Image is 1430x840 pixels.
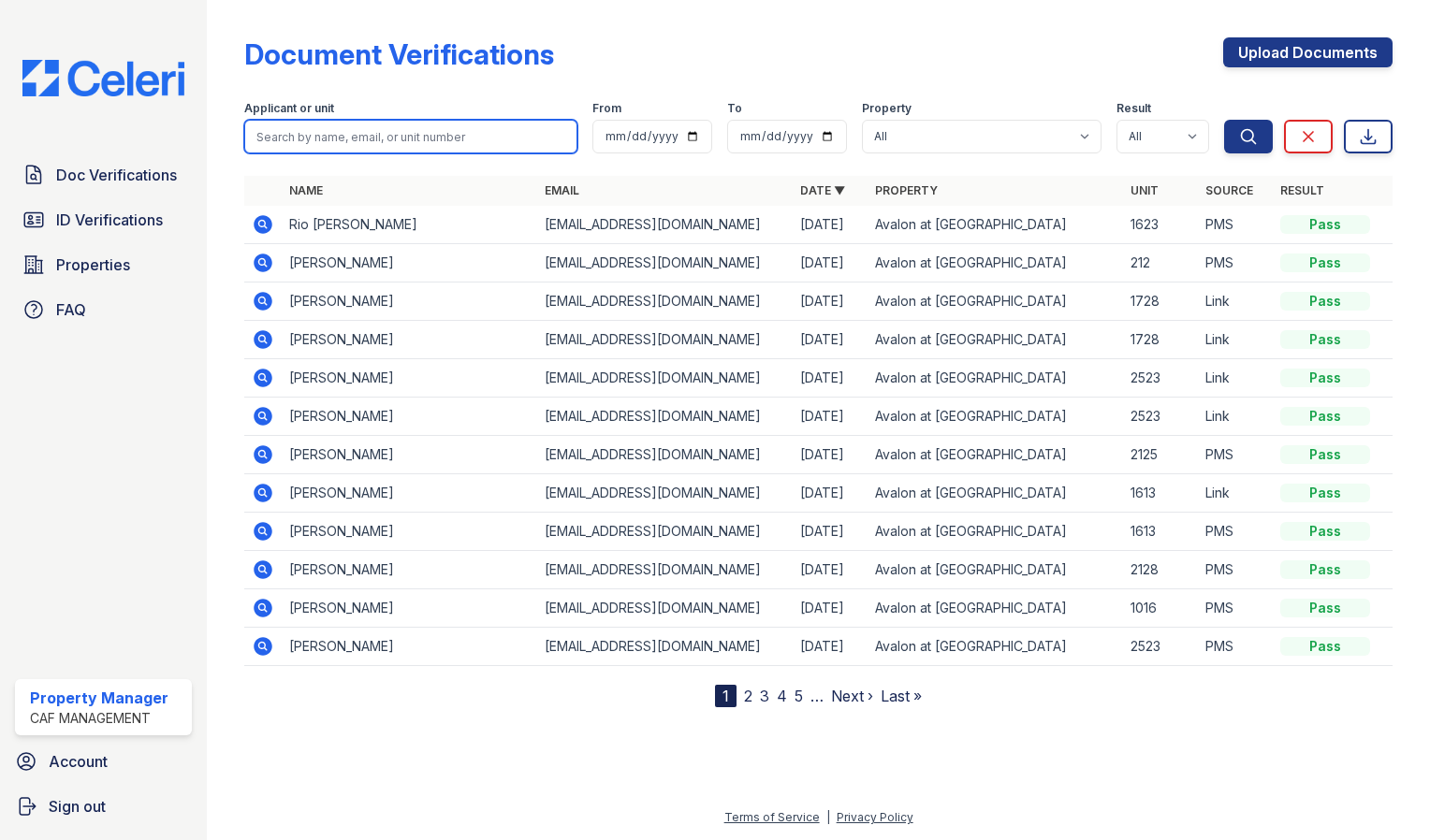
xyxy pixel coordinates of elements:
span: FAQ [56,298,86,321]
a: Name [289,183,323,197]
span: Doc Verifications [56,164,177,186]
div: Pass [1280,407,1370,426]
td: [PERSON_NAME] [282,628,537,666]
td: [DATE] [793,244,868,282]
td: [EMAIL_ADDRESS][DOMAIN_NAME] [537,474,793,513]
div: Pass [1280,215,1370,234]
td: [EMAIL_ADDRESS][DOMAIN_NAME] [537,589,793,628]
td: Avalon at [GEOGRAPHIC_DATA] [868,244,1123,282]
a: 5 [795,687,803,705]
div: Pass [1280,637,1370,656]
div: Pass [1280,369,1370,387]
a: Property [875,183,938,197]
div: Pass [1280,292,1370,311]
td: Avalon at [GEOGRAPHIC_DATA] [868,589,1123,628]
td: Link [1198,474,1273,513]
td: 1728 [1123,321,1198,359]
a: 2 [744,687,752,705]
td: [DATE] [793,321,868,359]
td: [EMAIL_ADDRESS][DOMAIN_NAME] [537,551,793,589]
td: Link [1198,398,1273,436]
div: Pass [1280,253,1370,272]
td: Link [1198,321,1273,359]
td: [PERSON_NAME] [282,321,537,359]
td: [EMAIL_ADDRESS][DOMAIN_NAME] [537,359,793,398]
td: Avalon at [GEOGRAPHIC_DATA] [868,551,1123,589]
td: PMS [1198,244,1273,282]
td: [DATE] [793,589,868,628]
td: PMS [1198,628,1273,666]
td: [PERSON_NAME] [282,244,537,282]
a: Source [1205,183,1253,197]
td: [DATE] [793,551,868,589]
a: Next › [831,687,873,705]
a: FAQ [15,291,192,328]
td: [PERSON_NAME] [282,513,537,551]
a: Sign out [7,788,199,825]
td: [EMAIL_ADDRESS][DOMAIN_NAME] [537,282,793,321]
td: Avalon at [GEOGRAPHIC_DATA] [868,513,1123,551]
td: [PERSON_NAME] [282,398,537,436]
a: Account [7,743,199,780]
label: Result [1116,101,1151,116]
a: ID Verifications [15,201,192,239]
td: [DATE] [793,513,868,551]
a: Email [545,183,579,197]
td: Avalon at [GEOGRAPHIC_DATA] [868,359,1123,398]
a: 4 [777,687,787,705]
td: Avalon at [GEOGRAPHIC_DATA] [868,398,1123,436]
div: Pass [1280,445,1370,464]
td: [EMAIL_ADDRESS][DOMAIN_NAME] [537,436,793,474]
a: Result [1280,183,1324,197]
div: Pass [1280,560,1370,579]
div: Pass [1280,330,1370,349]
td: [EMAIL_ADDRESS][DOMAIN_NAME] [537,628,793,666]
td: 1728 [1123,282,1198,321]
span: Properties [56,253,130,276]
span: ID Verifications [56,209,163,231]
td: 1613 [1123,513,1198,551]
td: [DATE] [793,628,868,666]
a: Date ▼ [800,183,845,197]
td: PMS [1198,513,1273,551]
a: Unit [1131,183,1159,197]
a: Properties [15,246,192,283]
td: PMS [1198,436,1273,474]
td: 212 [1123,244,1198,282]
td: 1613 [1123,474,1198,513]
td: Avalon at [GEOGRAPHIC_DATA] [868,206,1123,244]
td: 2125 [1123,436,1198,474]
td: [PERSON_NAME] [282,474,537,513]
span: Sign out [49,795,106,818]
td: [PERSON_NAME] [282,589,537,628]
div: Document Verifications [244,37,554,71]
div: Pass [1280,599,1370,617]
a: Privacy Policy [837,810,913,824]
span: Account [49,750,108,773]
div: 1 [715,685,737,707]
label: Property [862,101,912,116]
td: 1623 [1123,206,1198,244]
td: [EMAIL_ADDRESS][DOMAIN_NAME] [537,321,793,359]
label: Applicant or unit [244,101,334,116]
div: Pass [1280,522,1370,541]
td: [EMAIL_ADDRESS][DOMAIN_NAME] [537,398,793,436]
td: [EMAIL_ADDRESS][DOMAIN_NAME] [537,244,793,282]
td: 2523 [1123,398,1198,436]
td: [DATE] [793,398,868,436]
td: 2523 [1123,359,1198,398]
td: [PERSON_NAME] [282,282,537,321]
td: [DATE] [793,474,868,513]
td: Link [1198,359,1273,398]
td: Avalon at [GEOGRAPHIC_DATA] [868,321,1123,359]
a: 3 [760,687,769,705]
td: [DATE] [793,282,868,321]
div: CAF Management [30,709,168,728]
a: Doc Verifications [15,156,192,194]
div: | [826,810,830,824]
a: Terms of Service [724,810,820,824]
td: Avalon at [GEOGRAPHIC_DATA] [868,474,1123,513]
label: From [592,101,621,116]
td: Avalon at [GEOGRAPHIC_DATA] [868,628,1123,666]
td: [DATE] [793,359,868,398]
